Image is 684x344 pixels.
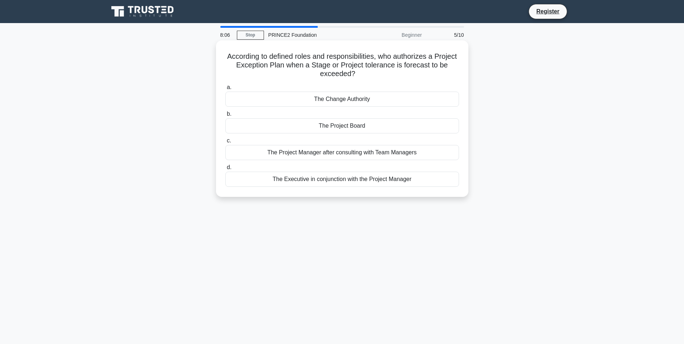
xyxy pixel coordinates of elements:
a: Stop [237,31,264,40]
div: 5/10 [426,28,468,42]
div: The Change Authority [225,92,459,107]
div: PRINCE2 Foundation [264,28,363,42]
div: The Project Board [225,118,459,133]
div: 8:06 [216,28,237,42]
div: Beginner [363,28,426,42]
h5: According to defined roles and responsibilities, who authorizes a Project Exception Plan when a S... [225,52,460,79]
span: b. [227,111,231,117]
span: a. [227,84,231,90]
a: Register [532,7,564,16]
div: The Project Manager after consulting with Team Managers [225,145,459,160]
div: The Executive in conjunction with the Project Manager [225,172,459,187]
span: d. [227,164,231,170]
span: c. [227,137,231,144]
